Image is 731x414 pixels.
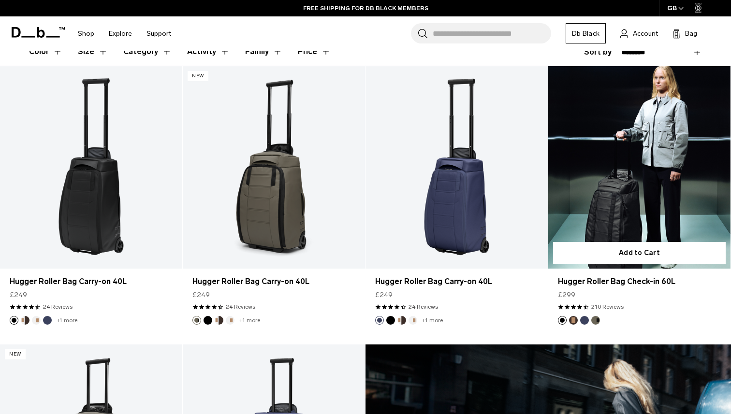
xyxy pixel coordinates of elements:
[245,38,282,66] button: Toggle Filter
[192,290,210,300] span: £249
[192,316,201,325] button: Forest Green
[10,316,18,325] button: Black Out
[204,316,212,325] button: Black Out
[365,66,548,269] a: Hugger Roller Bag Carry-on 40L
[239,317,260,324] a: +1 more
[29,38,62,66] button: Toggle Filter
[397,316,406,325] button: Cappuccino
[226,302,255,311] a: 24 reviews
[43,302,73,311] a: 24 reviews
[21,316,29,325] button: Cappuccino
[386,316,395,325] button: Black Out
[422,317,443,324] a: +1 more
[57,317,77,324] a: +1 more
[409,302,438,311] a: 24 reviews
[78,16,94,51] a: Shop
[685,29,697,39] span: Bag
[10,290,27,300] span: £249
[591,302,624,311] a: 210 reviews
[633,29,658,39] span: Account
[215,316,223,325] button: Cappuccino
[226,316,234,325] button: Oatmilk
[32,316,41,325] button: Oatmilk
[591,316,600,325] button: Forest Green
[569,316,578,325] button: Espresso
[303,4,428,13] a: FREE SHIPPING FOR DB BLACK MEMBERS
[548,66,731,269] a: Hugger Roller Bag Check-in 60L
[146,16,171,51] a: Support
[558,316,567,325] button: Black Out
[5,349,26,359] p: New
[183,66,365,269] a: Hugger Roller Bag Carry-on 40L
[123,38,172,66] button: Toggle Filter
[673,28,697,39] button: Bag
[375,290,393,300] span: £249
[298,38,331,66] button: Toggle Price
[192,276,355,287] a: Hugger Roller Bag Carry-on 40L
[375,316,384,325] button: Blue Hour
[620,28,658,39] a: Account
[78,38,108,66] button: Toggle Filter
[188,71,208,81] p: New
[580,316,589,325] button: Blue Hour
[109,16,132,51] a: Explore
[558,290,575,300] span: £299
[71,16,178,51] nav: Main Navigation
[43,316,52,325] button: Blue Hour
[566,23,606,43] a: Db Black
[10,276,173,287] a: Hugger Roller Bag Carry-on 40L
[187,38,230,66] button: Toggle Filter
[553,242,726,264] button: Add to Cart
[375,276,538,287] a: Hugger Roller Bag Carry-on 40L
[558,276,721,287] a: Hugger Roller Bag Check-in 60L
[409,316,417,325] button: Oatmilk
